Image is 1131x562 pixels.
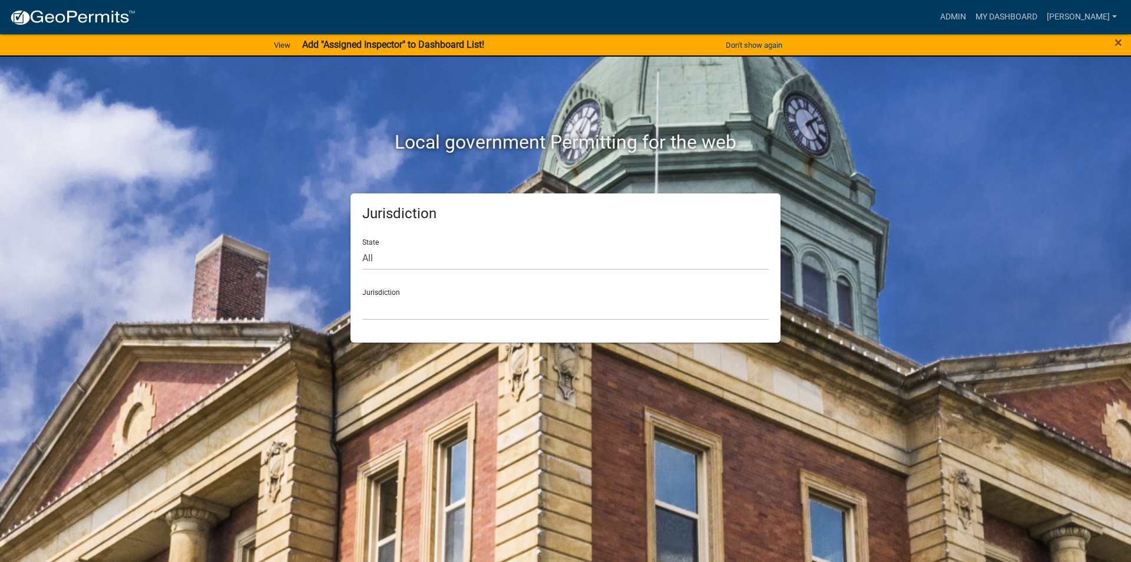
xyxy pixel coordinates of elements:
[1042,6,1122,28] a: [PERSON_NAME]
[1115,35,1122,50] button: Close
[721,35,787,55] button: Don't show again
[1115,34,1122,51] span: ×
[971,6,1042,28] a: My Dashboard
[362,205,769,222] h5: Jurisdiction
[302,39,484,50] strong: Add "Assigned Inspector" to Dashboard List!
[935,6,971,28] a: Admin
[269,35,295,55] a: View
[239,131,892,153] h2: Local government Permitting for the web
